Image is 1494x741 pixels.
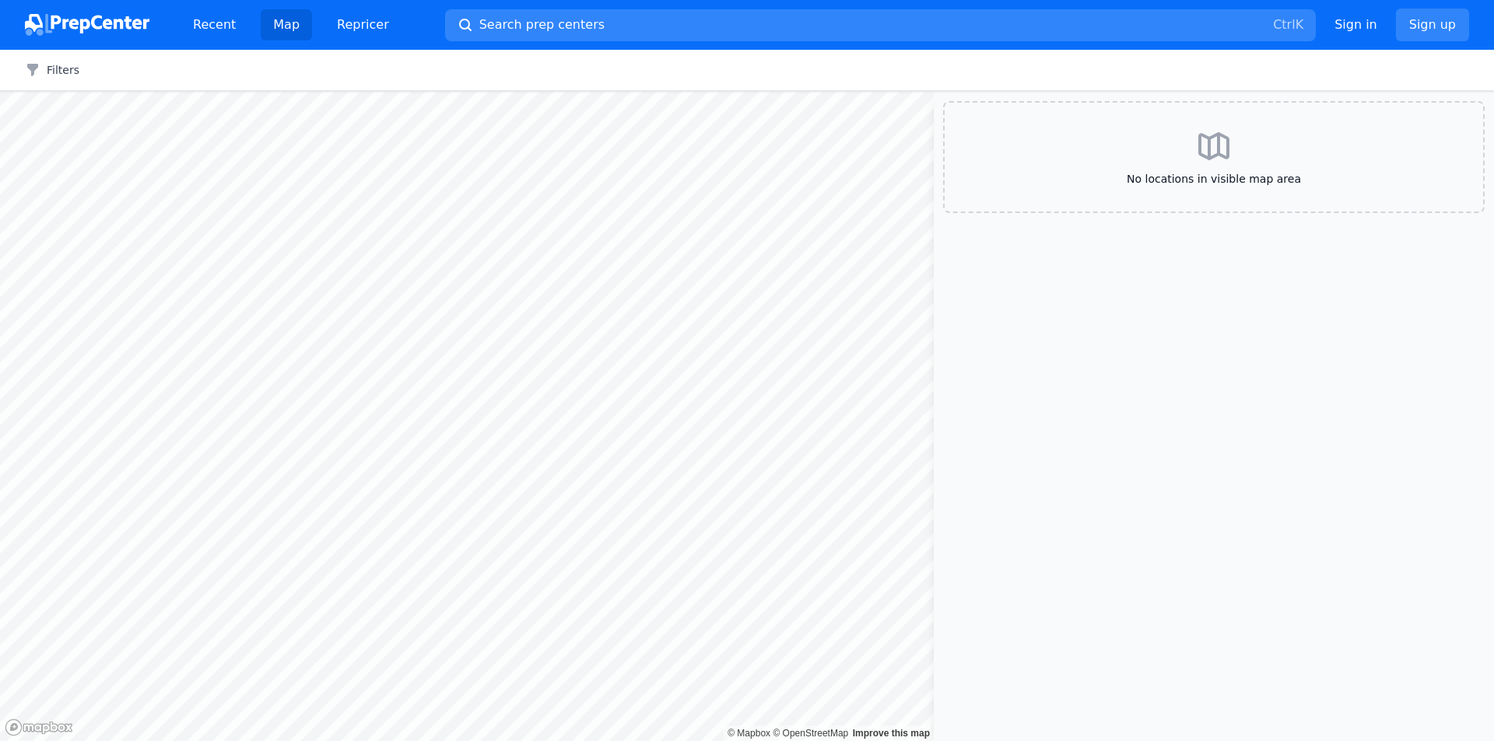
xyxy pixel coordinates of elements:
a: Repricer [324,9,402,40]
a: Map [261,9,312,40]
button: Search prep centersCtrlK [445,9,1316,41]
a: Sign in [1334,16,1377,34]
kbd: Ctrl [1273,17,1295,32]
span: Search prep centers [479,16,605,34]
button: Filters [25,62,79,78]
a: OpenStreetMap [773,728,848,739]
a: Sign up [1396,9,1469,41]
a: Mapbox [728,728,770,739]
img: PrepCenter [25,14,149,36]
kbd: K [1296,17,1304,32]
a: Recent [181,9,248,40]
a: Mapbox logo [5,718,73,736]
a: Map feedback [853,728,930,739]
span: No locations in visible map area [970,171,1458,187]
